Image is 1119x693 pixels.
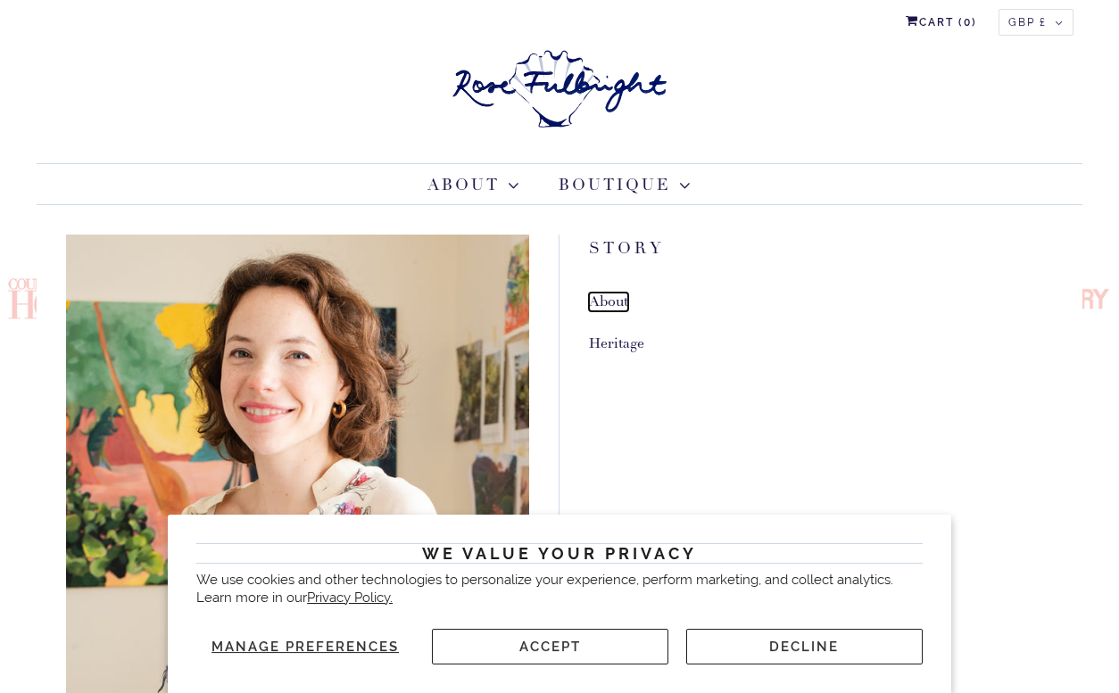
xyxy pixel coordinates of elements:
a: Privacy Policy. [307,590,393,606]
a: Story [589,238,665,259]
a: About [589,293,628,311]
a: Cart (0) [906,9,977,36]
h2: We value your privacy [196,543,923,564]
a: About [427,173,519,197]
a: Boutique [559,173,691,197]
span: 0 [964,16,972,29]
button: Manage preferences [196,629,414,664]
button: Decline [686,629,923,664]
button: GBP £ [999,9,1073,36]
button: Accept [432,629,668,664]
a: Heritage [589,334,644,353]
span: Manage preferences [211,639,399,655]
p: We use cookies and other technologies to personalize your experience, perform marketing, and coll... [196,572,923,606]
